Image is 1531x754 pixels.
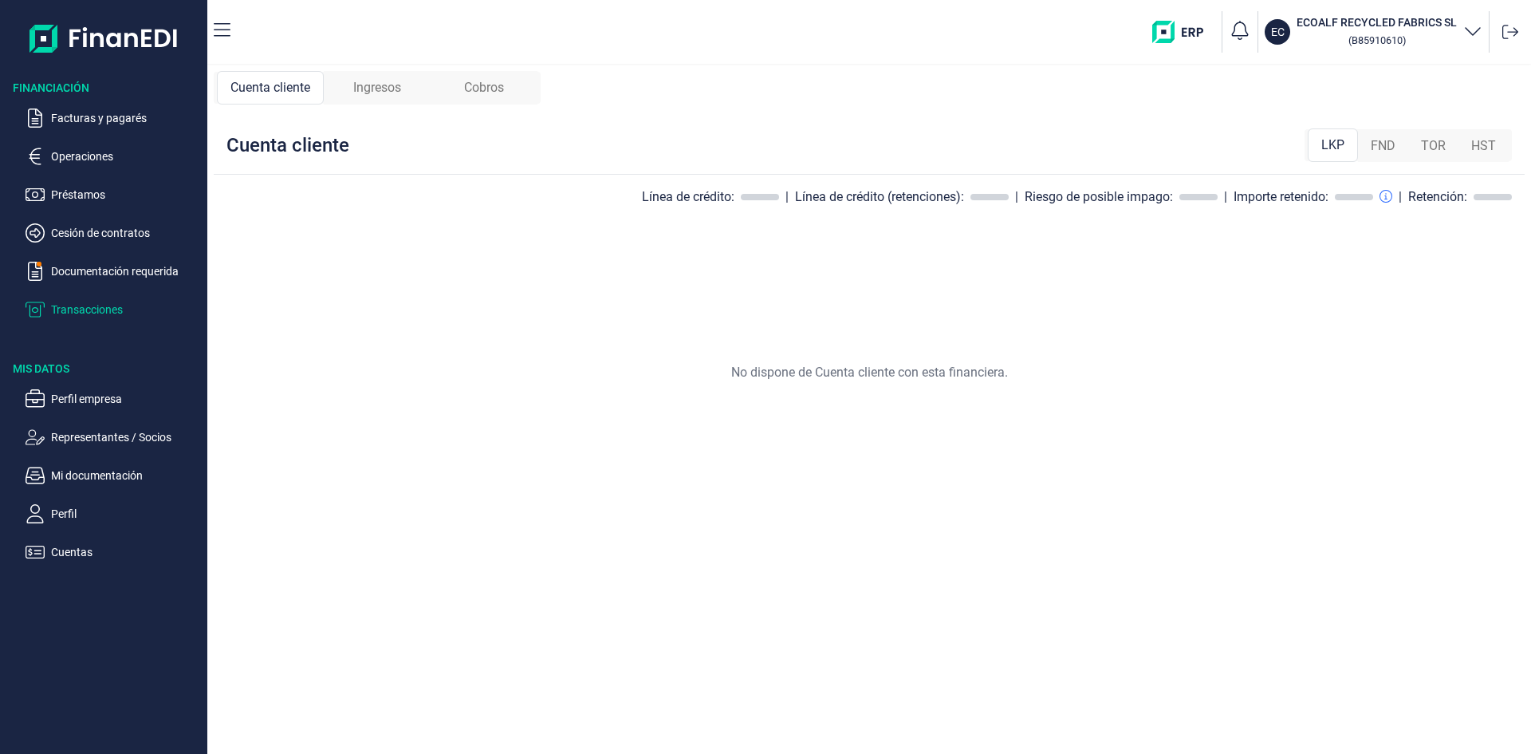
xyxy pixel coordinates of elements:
[30,13,179,64] img: Logo de aplicación
[26,147,201,166] button: Operaciones
[26,223,201,243] button: Cesión de contratos
[26,543,201,562] button: Cuentas
[26,428,201,447] button: Representantes / Socios
[51,504,201,523] p: Perfil
[785,188,789,207] div: |
[51,466,201,485] p: Mi documentación
[324,71,431,105] div: Ingresos
[26,109,201,128] button: Facturas y pagarés
[1458,130,1509,162] div: HST
[26,466,201,485] button: Mi documentación
[51,147,201,166] p: Operaciones
[26,389,201,409] button: Perfil empresa
[230,78,310,97] span: Cuenta cliente
[1348,34,1406,46] small: Copiar cif
[1224,188,1227,207] div: |
[1408,189,1467,205] div: Retención:
[51,223,201,243] p: Cesión de contratos
[353,78,401,97] span: Ingresos
[1358,130,1408,162] div: FND
[1015,188,1018,207] div: |
[26,504,201,523] button: Perfil
[1308,128,1358,162] div: LKP
[217,71,324,105] div: Cuenta cliente
[1371,136,1395,156] span: FND
[26,185,201,204] button: Préstamos
[1271,24,1285,40] p: EC
[464,78,504,97] span: Cobros
[51,109,201,128] p: Facturas y pagarés
[642,189,734,205] div: Línea de crédito:
[1152,21,1215,43] img: erp
[1234,189,1328,205] div: Importe retenido:
[51,300,201,319] p: Transacciones
[51,262,201,281] p: Documentación requerida
[51,389,201,409] p: Perfil empresa
[731,363,1008,382] p: No dispone de Cuenta cliente con esta financiera.
[1297,14,1457,30] h3: ECOALF RECYCLED FABRICS SL
[51,543,201,562] p: Cuentas
[1421,136,1446,156] span: TOR
[431,71,537,105] div: Cobros
[26,300,201,319] button: Transacciones
[51,428,201,447] p: Representantes / Socios
[1025,189,1173,205] div: Riesgo de posible impago:
[1471,136,1496,156] span: HST
[1399,188,1402,207] div: |
[1321,136,1344,155] span: LKP
[795,189,964,205] div: Línea de crédito (retenciones):
[226,132,349,158] div: Cuenta cliente
[1265,14,1482,49] button: ECECOALF RECYCLED FABRICS SL (B85910610)
[1408,130,1458,162] div: TOR
[26,262,201,281] button: Documentación requerida
[51,185,201,204] p: Préstamos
